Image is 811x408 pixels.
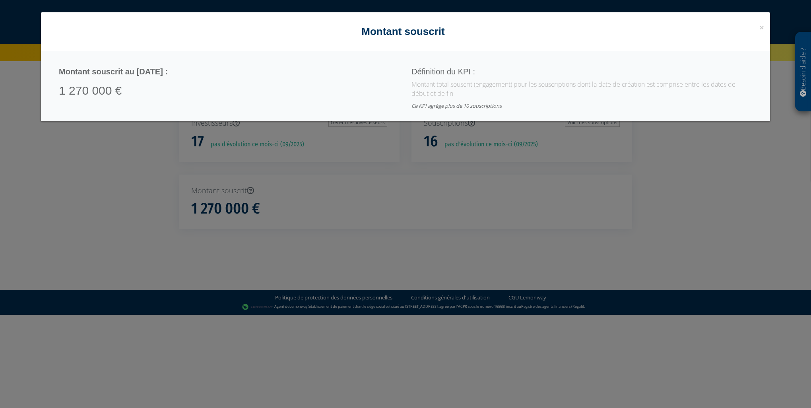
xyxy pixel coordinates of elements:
p: Montant total souscrit (engagement) pour les souscriptions dont la date de création est comprise ... [411,80,752,98]
h2: Montant souscrit au [DATE] : [59,67,400,76]
span: × [759,22,764,33]
h4: Montant souscrit [47,24,764,39]
h1: 1 270 000 € [59,84,400,97]
em: Ce KPI agrège plus de 10 souscriptions [411,102,502,109]
p: Besoin d'aide ? [799,36,808,108]
h2: Définition du KPI : [411,67,752,76]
